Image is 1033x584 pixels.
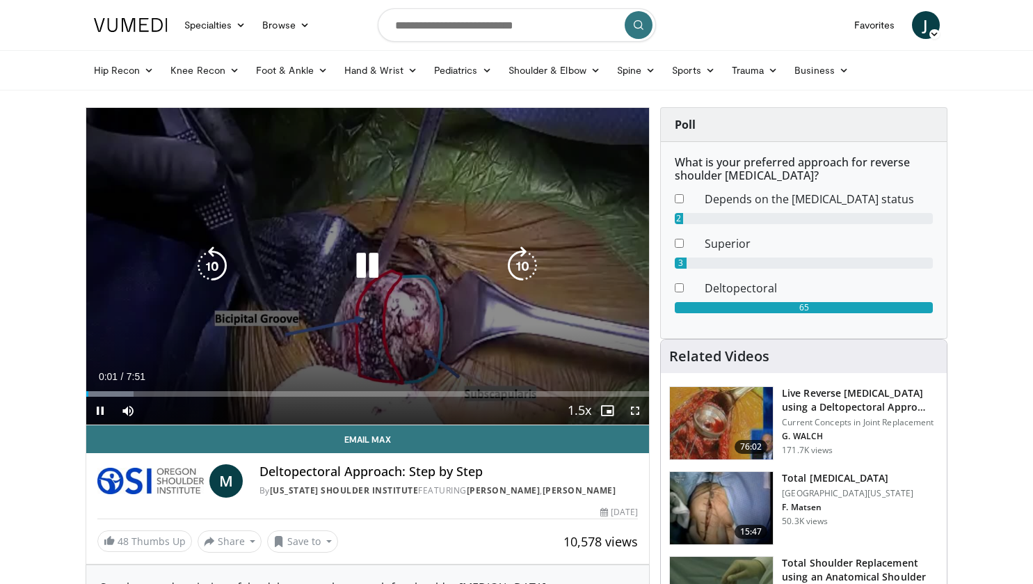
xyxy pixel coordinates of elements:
[86,108,650,425] video-js: Video Player
[782,386,938,414] h3: Live Reverse [MEDICAL_DATA] using a Deltopectoral Appro…
[669,348,769,365] h4: Related Videos
[675,213,682,224] div: 2
[723,56,787,84] a: Trauma
[426,56,500,84] a: Pediatrics
[782,431,938,442] p: G. WALCH
[912,11,940,39] a: J
[621,397,649,425] button: Fullscreen
[267,530,338,553] button: Save to
[735,525,768,539] span: 15:47
[664,56,723,84] a: Sports
[782,445,833,456] p: 171.7K views
[782,417,938,428] p: Current Concepts in Joint Replacement
[118,535,129,548] span: 48
[198,530,262,553] button: Share
[270,484,419,496] a: [US_STATE] Shoulder Institute
[669,386,938,460] a: 76:02 Live Reverse [MEDICAL_DATA] using a Deltopectoral Appro… Current Concepts in Joint Replacem...
[209,464,243,498] a: M
[782,471,913,485] h3: Total [MEDICAL_DATA]
[593,397,621,425] button: Enable picture-in-picture mode
[127,371,145,382] span: 7:51
[336,56,426,84] a: Hand & Wrist
[782,502,913,513] p: F. Matsen
[782,516,828,527] p: 50.3K views
[675,258,687,269] div: 3
[782,488,913,499] p: [GEOGRAPHIC_DATA][US_STATE]
[786,56,857,84] a: Business
[86,391,650,397] div: Progress Bar
[99,371,118,382] span: 0:01
[97,530,192,552] a: 48 Thumbs Up
[670,472,773,544] img: 38826_0000_3.png.150x105_q85_crop-smart_upscale.jpg
[543,484,616,496] a: [PERSON_NAME]
[500,56,609,84] a: Shoulder & Elbow
[114,397,142,425] button: Mute
[563,533,638,550] span: 10,578 views
[675,117,696,132] strong: Poll
[378,8,656,42] input: Search topics, interventions
[248,56,336,84] a: Foot & Ankle
[97,464,204,498] img: Oregon Shoulder Institute
[162,56,248,84] a: Knee Recon
[86,56,163,84] a: Hip Recon
[694,235,943,252] dd: Superior
[254,11,318,39] a: Browse
[609,56,664,84] a: Spine
[86,397,114,425] button: Pause
[846,11,904,39] a: Favorites
[259,484,638,497] div: By FEATURING ,
[86,425,650,453] a: Email Max
[94,18,168,32] img: VuMedi Logo
[600,506,638,519] div: [DATE]
[566,397,593,425] button: Playback Rate
[675,302,933,313] div: 65
[669,471,938,545] a: 15:47 Total [MEDICAL_DATA] [GEOGRAPHIC_DATA][US_STATE] F. Matsen 50.3K views
[121,371,124,382] span: /
[259,464,638,480] h4: Deltopectoral Approach: Step by Step
[694,191,943,207] dd: Depends on the [MEDICAL_DATA] status
[675,156,933,182] h6: What is your preferred approach for reverse shoulder [MEDICAL_DATA]?
[735,440,768,454] span: 76:02
[467,484,540,496] a: [PERSON_NAME]
[670,387,773,459] img: 684033_3.png.150x105_q85_crop-smart_upscale.jpg
[176,11,255,39] a: Specialties
[694,280,943,297] dd: Deltopectoral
